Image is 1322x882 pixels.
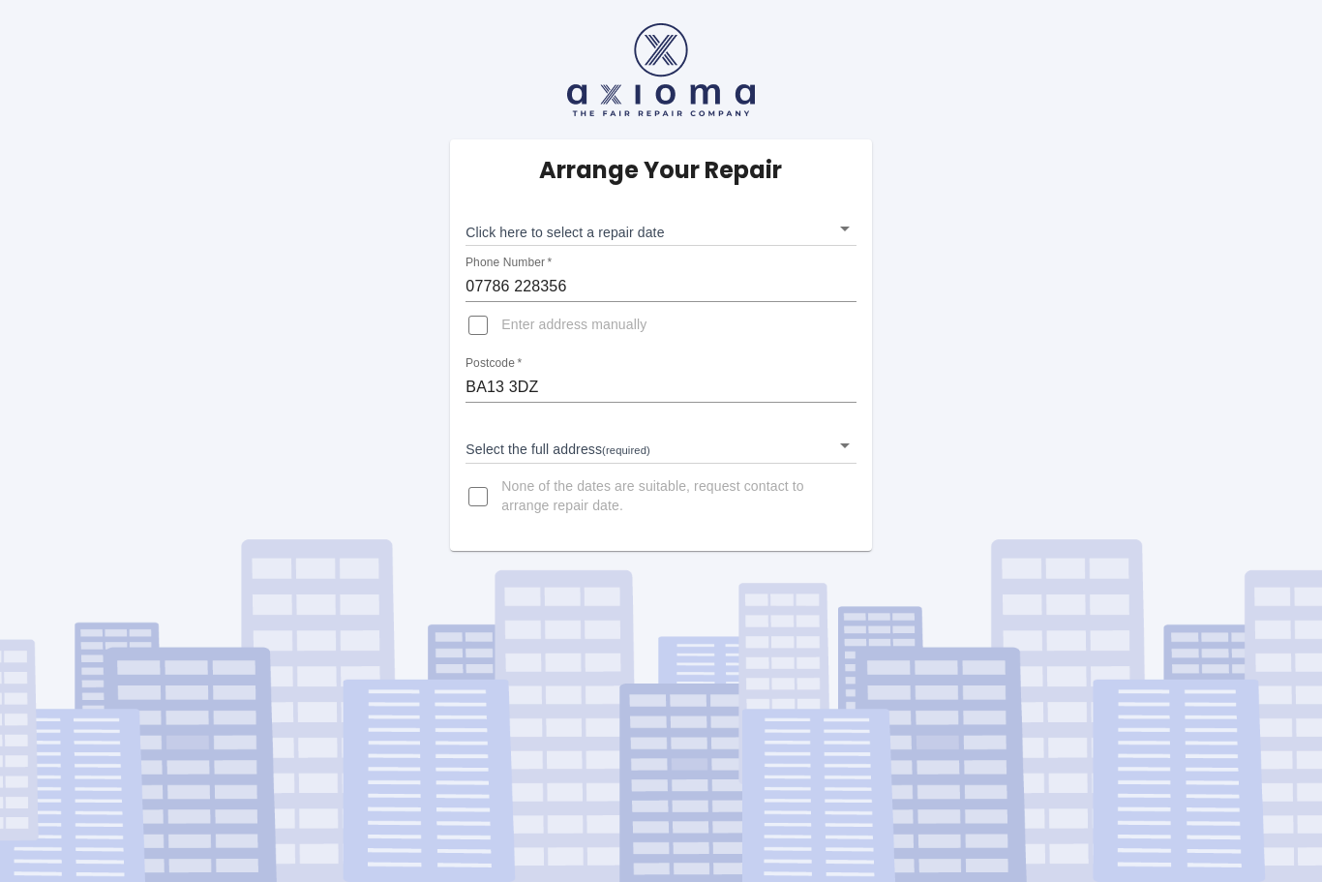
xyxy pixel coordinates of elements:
span: None of the dates are suitable, request contact to arrange repair date. [501,477,840,516]
span: Enter address manually [501,316,646,335]
h5: Arrange Your Repair [539,155,782,186]
label: Postcode [466,355,522,372]
img: axioma [567,23,755,116]
label: Phone Number [466,255,552,271]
